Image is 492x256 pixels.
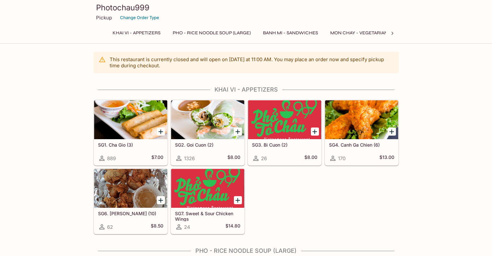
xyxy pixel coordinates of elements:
span: 24 [184,224,190,230]
button: Add SG4. Canh Ga Chien (6) [388,128,396,136]
div: SG1. Cha Gio (3) [94,100,167,139]
h5: $14.80 [225,223,240,231]
a: SG1. Cha Gio (3)889$7.00 [94,100,168,165]
h5: $7.00 [151,154,163,162]
p: This restaurant is currently closed and will open on [DATE] at 11:00 AM . You may place an order ... [110,56,394,69]
h5: $13.00 [379,154,394,162]
h5: SG7. Sweet & Sour Chicken Wings [175,211,240,221]
a: SG7. Sweet & Sour Chicken Wings24$14.80 [171,169,245,234]
h4: Pho - Rice Noodle Soup (Large) [93,247,399,254]
h3: Photochau999 [96,3,396,13]
button: Add SG7. Sweet & Sour Chicken Wings [234,196,242,204]
p: Pickup [96,15,112,21]
h5: SG6. [PERSON_NAME] (10) [98,211,163,216]
div: SG3. Bi Cuon (2) [248,100,321,139]
span: 170 [338,155,345,161]
button: Mon Chay - Vegetarian Entrees [327,28,413,38]
span: 62 [107,224,113,230]
button: Change Order Type [117,13,162,23]
div: SG7. Sweet & Sour Chicken Wings [171,169,244,208]
button: Add SG1. Cha Gio (3) [157,128,165,136]
span: 889 [107,155,116,161]
h5: $8.50 [151,223,163,231]
h5: SG3. Bi Cuon (2) [252,142,317,148]
a: SG4. Canh Ga Chien (6)170$13.00 [325,100,399,165]
button: Banh Mi - Sandwiches [259,28,322,38]
div: SG4. Canh Ga Chien (6) [325,100,398,139]
span: 1326 [184,155,195,161]
span: 26 [261,155,267,161]
button: Add SG3. Bi Cuon (2) [311,128,319,136]
h5: SG1. Cha Gio (3) [98,142,163,148]
button: Add SG2. Goi Cuon (2) [234,128,242,136]
a: SG2. Goi Cuon (2)1326$8.00 [171,100,245,165]
h4: Khai Vi - Appetizers [93,86,399,93]
button: Add SG6. Hoanh Thanh Chien (10) [157,196,165,204]
div: SG6. Hoanh Thanh Chien (10) [94,169,167,208]
a: SG3. Bi Cuon (2)26$8.00 [248,100,322,165]
h5: SG4. Canh Ga Chien (6) [329,142,394,148]
h5: SG2. Goi Cuon (2) [175,142,240,148]
div: SG2. Goi Cuon (2) [171,100,244,139]
button: Pho - Rice Noodle Soup (Large) [169,28,254,38]
a: SG6. [PERSON_NAME] (10)62$8.50 [94,169,168,234]
h5: $8.00 [304,154,317,162]
h5: $8.00 [227,154,240,162]
button: Khai Vi - Appetizers [109,28,164,38]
